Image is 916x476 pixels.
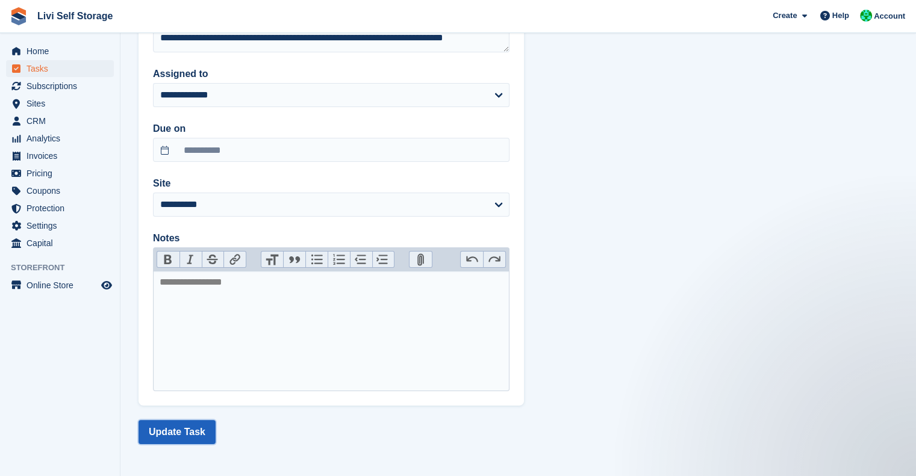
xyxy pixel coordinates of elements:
[153,122,509,136] label: Due on
[350,252,372,267] button: Decrease Level
[6,182,114,199] a: menu
[99,278,114,292] a: Preview store
[6,217,114,234] a: menu
[33,6,117,26] a: Livi Self Storage
[26,95,99,112] span: Sites
[139,420,216,444] button: Update Task
[153,231,509,246] label: Notes
[6,147,114,164] a: menu
[328,252,350,267] button: Numbers
[11,262,120,274] span: Storefront
[6,235,114,252] a: menu
[773,10,797,22] span: Create
[26,235,99,252] span: Capital
[153,67,509,81] label: Assigned to
[461,252,483,267] button: Undo
[202,252,224,267] button: Strikethrough
[179,252,202,267] button: Italic
[6,130,114,147] a: menu
[6,78,114,94] a: menu
[832,10,849,22] span: Help
[860,10,872,22] img: Joe Robertson
[10,7,28,25] img: stora-icon-8386f47178a22dfd0bd8f6a31ec36ba5ce8667c1dd55bd0f319d3a0aa187defe.svg
[6,113,114,129] a: menu
[26,147,99,164] span: Invoices
[6,60,114,77] a: menu
[6,277,114,294] a: menu
[26,113,99,129] span: CRM
[874,10,905,22] span: Account
[283,252,305,267] button: Quote
[26,78,99,94] span: Subscriptions
[26,165,99,182] span: Pricing
[483,252,505,267] button: Redo
[153,176,509,191] label: Site
[26,277,99,294] span: Online Store
[26,60,99,77] span: Tasks
[223,252,246,267] button: Link
[6,43,114,60] a: menu
[6,165,114,182] a: menu
[26,43,99,60] span: Home
[6,95,114,112] a: menu
[6,200,114,217] a: menu
[26,217,99,234] span: Settings
[26,200,99,217] span: Protection
[26,130,99,147] span: Analytics
[410,252,432,267] button: Attach Files
[261,252,284,267] button: Heading
[305,252,328,267] button: Bullets
[372,252,394,267] button: Increase Level
[26,182,99,199] span: Coupons
[157,252,179,267] button: Bold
